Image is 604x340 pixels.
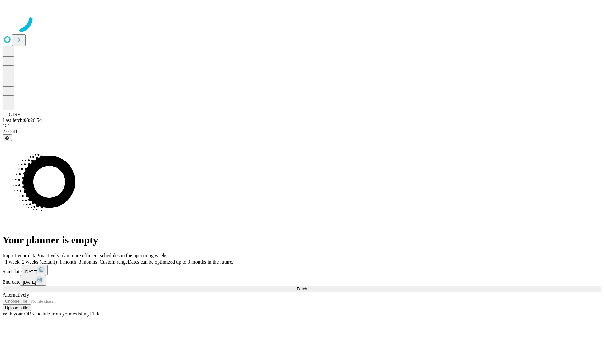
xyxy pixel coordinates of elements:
[3,275,601,286] div: End date
[59,259,76,264] span: 1 month
[24,269,37,274] span: [DATE]
[22,265,48,275] button: [DATE]
[36,253,169,258] span: Proactively plan more efficient schedules in the upcoming weeks.
[79,259,97,264] span: 3 months
[20,275,46,286] button: [DATE]
[3,265,601,275] div: Start date
[3,234,601,246] h1: Your planner is empty
[5,259,20,264] span: 1 week
[128,259,233,264] span: Dates can be optimized up to 3 months in the future.
[3,123,601,129] div: GEI
[3,292,29,297] span: Alternatively
[3,134,12,141] button: @
[3,304,31,311] button: Upload a file
[3,117,42,123] span: Last fetch: 08:26:54
[23,280,36,285] span: [DATE]
[22,259,57,264] span: 2 weeks (default)
[297,286,307,291] span: Fetch
[3,311,100,316] span: With your OR schedule from your existing EHR
[3,286,601,292] button: Fetch
[5,135,9,140] span: @
[3,129,601,134] div: 2.0.241
[9,112,21,117] span: GJSH
[3,253,36,258] span: Import your data
[100,259,128,264] span: Custom range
